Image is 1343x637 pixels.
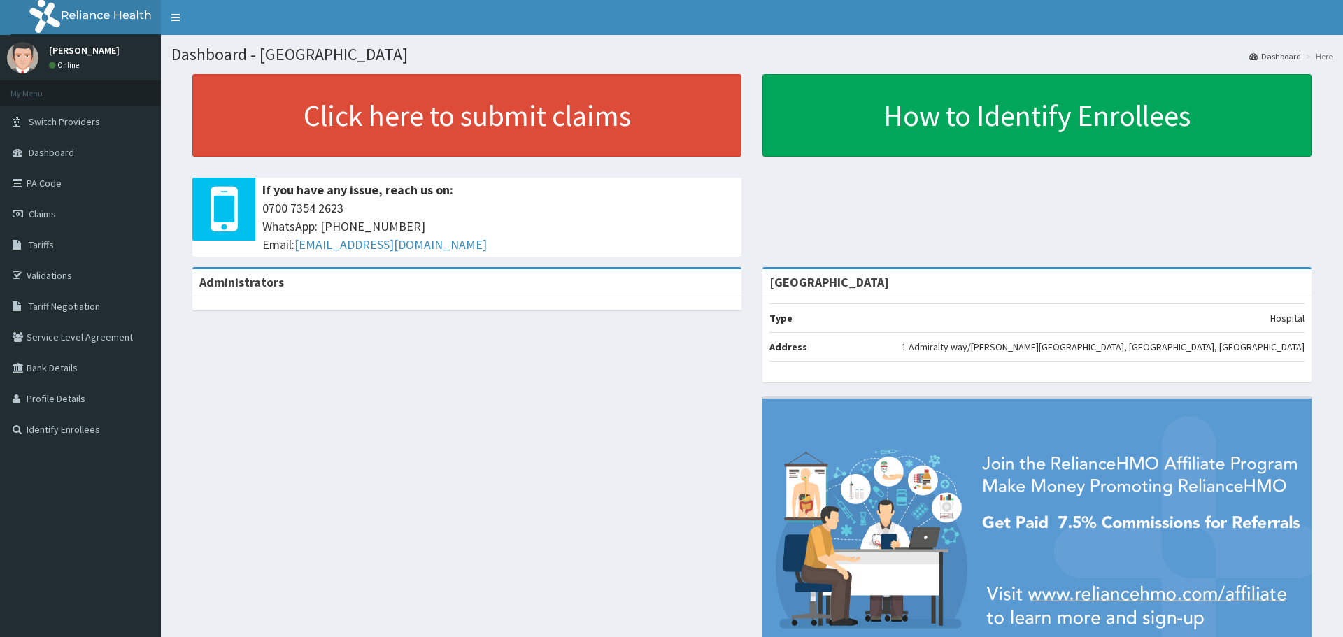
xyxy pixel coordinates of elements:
[7,42,38,73] img: User Image
[294,236,487,252] a: [EMAIL_ADDRESS][DOMAIN_NAME]
[902,340,1305,354] p: 1 Admiralty way/[PERSON_NAME][GEOGRAPHIC_DATA], [GEOGRAPHIC_DATA], [GEOGRAPHIC_DATA]
[29,146,74,159] span: Dashboard
[199,274,284,290] b: Administrators
[49,60,83,70] a: Online
[262,199,734,253] span: 0700 7354 2623 WhatsApp: [PHONE_NUMBER] Email:
[29,115,100,128] span: Switch Providers
[192,74,741,157] a: Click here to submit claims
[171,45,1333,64] h1: Dashboard - [GEOGRAPHIC_DATA]
[29,300,100,313] span: Tariff Negotiation
[1302,50,1333,62] li: Here
[29,238,54,251] span: Tariffs
[29,208,56,220] span: Claims
[1270,311,1305,325] p: Hospital
[49,45,120,55] p: [PERSON_NAME]
[762,74,1312,157] a: How to Identify Enrollees
[769,274,889,290] strong: [GEOGRAPHIC_DATA]
[1249,50,1301,62] a: Dashboard
[769,341,807,353] b: Address
[262,182,453,198] b: If you have any issue, reach us on:
[769,312,793,324] b: Type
